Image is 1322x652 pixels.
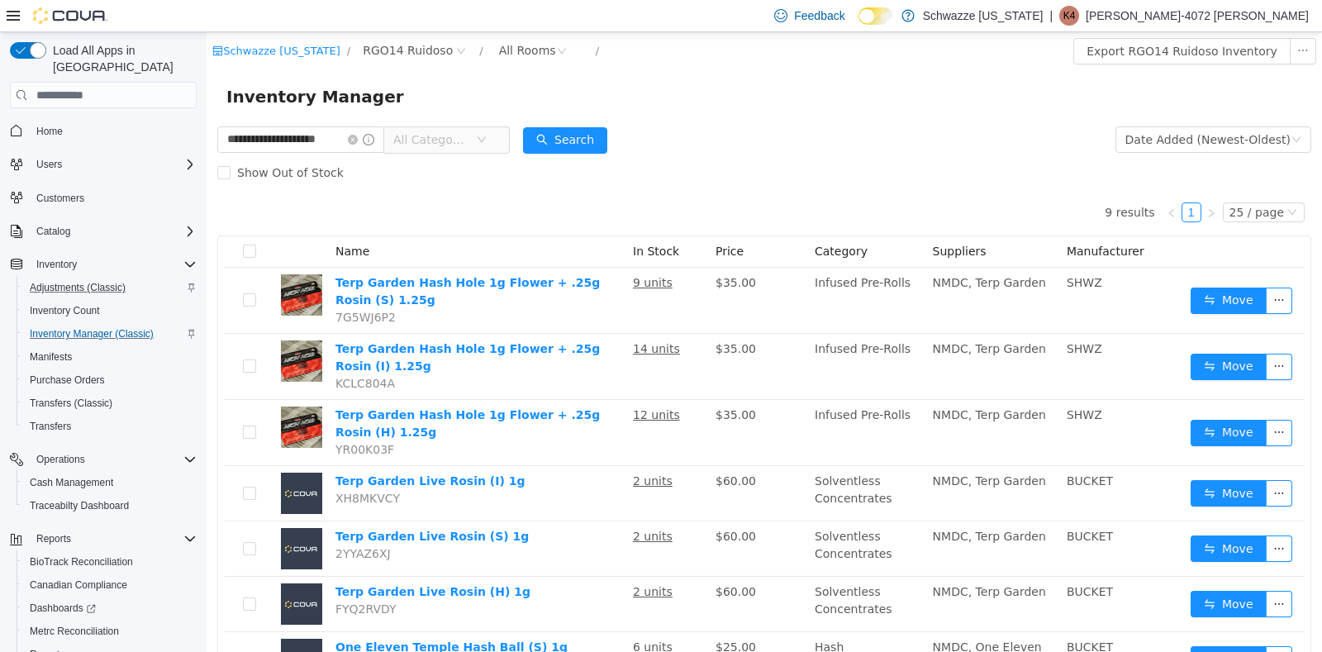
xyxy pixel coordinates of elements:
span: 7G5WJ6P2 [129,278,189,292]
span: Inventory [30,255,197,274]
span: Inventory Count [23,301,197,321]
span: Adjustments (Classic) [30,281,126,294]
a: Terp Garden Hash Hole 1g Flower + .25g Rosin (S) 1.25g [129,244,393,274]
img: One Eleven Temple Hash Ball (S) 1g placeholder [74,607,116,648]
a: Terp Garden Live Rosin (S) 1g [129,497,322,511]
a: Dashboards [17,597,203,620]
i: icon: down [1081,175,1091,187]
a: Terp Garden Live Rosin (H) 1g [129,553,324,566]
u: 12 units [426,376,473,389]
span: Catalog [36,225,70,238]
a: Terp Garden Live Rosin (I) 1g [129,442,318,455]
span: Customers [30,188,197,208]
span: SHWZ [860,310,896,323]
a: icon: shopSchwazze [US_STATE] [6,12,134,25]
span: YR00K03F [129,411,188,424]
u: 2 units [426,442,466,455]
button: icon: ellipsis [1059,614,1086,640]
span: Home [30,120,197,140]
button: Catalog [3,220,203,243]
span: Suppliers [726,212,780,226]
button: Inventory [30,255,83,274]
button: icon: swapMove [984,388,1060,414]
button: icon: ellipsis [1059,503,1086,530]
td: Solventless Concentrates [602,489,720,545]
i: icon: down [270,102,280,114]
button: Cash Management [17,471,203,494]
span: NMDC, Terp Garden [726,553,839,566]
a: Purchase Orders [23,370,112,390]
button: icon: ellipsis [1059,448,1086,474]
a: Terp Garden Hash Hole 1g Flower + .25g Rosin (H) 1.25g [129,376,393,407]
button: Manifests [17,345,203,369]
button: Operations [3,448,203,471]
span: Transfers [23,416,197,436]
span: BUCKET [860,608,906,621]
u: 2 units [426,497,466,511]
span: Dashboards [23,598,197,618]
span: $60.00 [509,442,549,455]
button: BioTrack Reconciliation [17,550,203,573]
div: Karen-4072 Collazo [1059,6,1079,26]
span: $35.00 [509,310,549,323]
span: Inventory Manager (Classic) [23,324,197,344]
u: 9 units [426,244,466,257]
div: Date Added (Newest-Oldest) [919,95,1084,120]
img: Cova [33,7,107,24]
li: 1 [975,170,995,190]
button: Inventory Manager (Classic) [17,322,203,345]
span: Reports [36,532,71,545]
button: Reports [3,527,203,550]
a: BioTrack Reconciliation [23,552,140,572]
button: icon: ellipsis [1059,559,1086,585]
button: Transfers [17,415,203,438]
button: icon: ellipsis [1083,6,1110,32]
span: 2YYAZ6XJ [129,515,184,528]
span: NMDC, Terp Garden [726,244,839,257]
i: icon: shop [6,13,17,24]
td: Solventless Concentrates [602,434,720,489]
span: Cash Management [23,473,197,493]
button: icon: searchSearch [316,95,401,121]
button: icon: swapMove [984,255,1060,282]
button: Purchase Orders [17,369,203,392]
button: Inventory Count [17,299,203,322]
button: icon: swapMove [984,448,1060,474]
span: Purchase Orders [30,374,105,387]
button: Catalog [30,221,77,241]
span: Inventory Manager (Classic) [30,327,154,340]
span: Traceabilty Dashboard [30,499,129,512]
span: Load All Apps in [GEOGRAPHIC_DATA] [46,42,197,75]
span: $60.00 [509,553,549,566]
span: Users [30,155,197,174]
img: Terp Garden Hash Hole 1g Flower + .25g Rosin (S) 1.25g hero shot [74,242,116,283]
td: Infused Pre-Rolls [602,368,720,434]
a: Terp Garden Hash Hole 1g Flower + .25g Rosin (I) 1.25g [129,310,393,340]
span: Catalog [30,221,197,241]
span: Operations [30,450,197,469]
a: Transfers [23,416,78,436]
button: Customers [3,186,203,210]
span: $35.00 [509,376,549,389]
span: Transfers (Classic) [30,397,112,410]
span: Metrc Reconciliation [23,621,197,641]
button: Reports [30,529,78,549]
button: Home [3,118,203,142]
img: Terp Garden Live Rosin (I) 1g placeholder [74,440,116,482]
span: Reports [30,529,197,549]
span: SHWZ [860,244,896,257]
span: / [140,12,144,25]
span: Price [509,212,537,226]
button: Traceabilty Dashboard [17,494,203,517]
span: Transfers [30,420,71,433]
a: One Eleven Temple Hash Ball (S) 1g [129,608,361,621]
span: NMDC, Terp Garden [726,310,839,323]
u: 2 units [426,553,466,566]
button: icon: ellipsis [1059,255,1086,282]
li: Previous Page [955,170,975,190]
span: NMDC, Terp Garden [726,376,839,389]
span: $35.00 [509,244,549,257]
button: Inventory [3,253,203,276]
span: RGO14 Ruidoso [156,9,246,27]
